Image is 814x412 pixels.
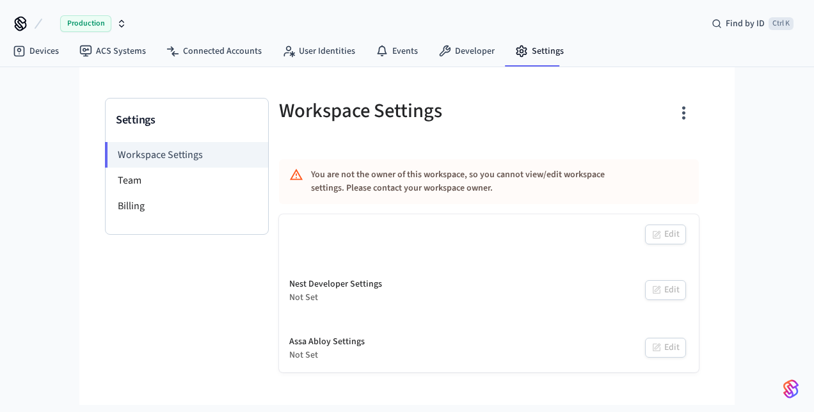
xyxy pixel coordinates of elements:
div: You are not the owner of this workspace, so you cannot view/edit workspace settings. Please conta... [311,163,630,200]
a: Connected Accounts [156,40,272,63]
span: Find by ID [726,17,765,30]
h5: Workspace Settings [279,98,481,124]
a: Developer [428,40,505,63]
li: Billing [106,193,268,219]
a: User Identities [272,40,365,63]
li: Team [106,168,268,193]
a: ACS Systems [69,40,156,63]
div: Not Set [289,349,365,362]
div: Find by IDCtrl K [701,12,804,35]
a: Events [365,40,428,63]
img: SeamLogoGradient.69752ec5.svg [783,379,799,399]
h3: Settings [116,111,258,129]
span: Ctrl K [769,17,794,30]
a: Settings [505,40,574,63]
span: Production [60,15,111,32]
div: Nest Developer Settings [289,278,382,291]
li: Workspace Settings [105,142,268,168]
div: Not Set [289,291,382,305]
div: Assa Abloy Settings [289,335,365,349]
a: Devices [3,40,69,63]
